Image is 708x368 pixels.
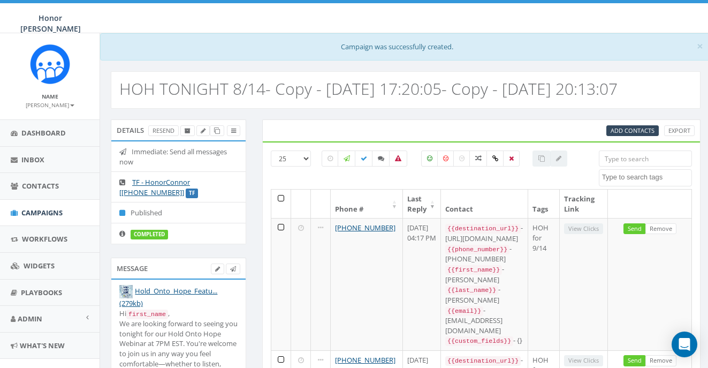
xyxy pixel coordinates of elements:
[20,13,81,34] span: Honor [PERSON_NAME]
[322,151,339,167] label: Pending
[20,341,65,350] span: What's New
[22,234,67,244] span: Workflows
[697,39,703,54] span: ×
[528,190,560,218] th: Tags
[437,151,454,167] label: Negative
[441,190,528,218] th: Contact
[445,265,502,275] code: {{first_name}}
[21,208,63,217] span: Campaigns
[24,261,55,271] span: Widgets
[119,177,190,197] a: TF - HonorConnor [[PHONE_NUMBER]]
[42,93,58,100] small: Name
[26,101,74,109] small: [PERSON_NAME]
[111,202,246,223] li: Published
[338,151,356,167] label: Sending
[26,100,74,109] a: [PERSON_NAME]
[421,151,438,167] label: Positive
[528,218,560,350] td: HOH for 9/14
[445,244,523,264] div: - [PHONE_NUMBER]
[119,80,618,97] h2: HOH TONIGHT 8/14- Copy - [DATE] 17:20:05- Copy - [DATE] 20:13:07
[445,306,483,316] code: {{email}}
[611,126,654,134] span: CSV files only
[111,119,246,141] div: Details
[645,223,676,235] a: Remove
[231,126,236,134] span: View Campaign Delivery Statistics
[131,230,168,239] label: completed
[148,125,179,137] a: Resend
[21,288,62,297] span: Playbooks
[21,155,44,164] span: Inbox
[403,190,441,218] th: Last Reply: activate to sort column ascending
[445,245,509,254] code: {{phone_number}}
[335,223,395,232] a: [PHONE_NUMBER]
[119,209,131,216] i: Published
[445,224,521,234] code: {{destination_url}}
[645,355,676,366] a: Remove
[445,223,523,243] div: - [URL][DOMAIN_NAME]
[185,126,191,134] span: Archive Campaign
[445,305,523,336] div: - [EMAIL_ADDRESS][DOMAIN_NAME]
[111,258,246,279] div: Message
[623,223,646,235] a: Send
[335,355,395,365] a: [PHONE_NUMBER]
[445,264,523,284] div: - [PERSON_NAME]
[445,356,521,366] code: {{destination_url}}
[606,125,659,137] a: Add Contacts
[372,151,390,167] label: Replied
[445,284,523,305] div: - [PERSON_NAME]
[403,218,441,350] td: [DATE] 04:17 PM
[611,126,654,134] span: Add Contacts
[186,189,198,198] label: TF
[215,265,220,273] span: Edit Campaign Body
[445,336,513,346] code: {{custom_fields}}
[21,128,66,138] span: Dashboard
[22,181,59,191] span: Contacts
[599,151,692,167] input: Type to search
[214,126,220,134] span: Clone Campaign
[560,190,608,218] th: Tracking Link
[126,310,168,319] code: first_name
[503,151,520,167] label: Removed
[453,151,470,167] label: Neutral
[389,151,407,167] label: Bounced
[486,151,504,167] label: Link Clicked
[119,286,217,308] a: Hold_Onto_Hope_Featu... (279kb)
[697,41,703,52] button: Close
[664,125,695,137] a: Export
[445,335,523,346] div: - {}
[672,332,697,357] div: Open Intercom Messenger
[30,44,70,84] img: Rally_Corp_Icon_1.png
[18,314,42,324] span: Admin
[469,151,488,167] label: Mixed
[230,265,236,273] span: Send Test Message
[445,286,498,295] code: {{last_name}}
[602,172,691,182] textarea: Search
[119,148,132,155] i: Immediate: Send all messages now
[331,190,403,218] th: Phone #: activate to sort column ascending
[623,355,646,366] a: Send
[111,141,246,172] li: Immediate: Send all messages now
